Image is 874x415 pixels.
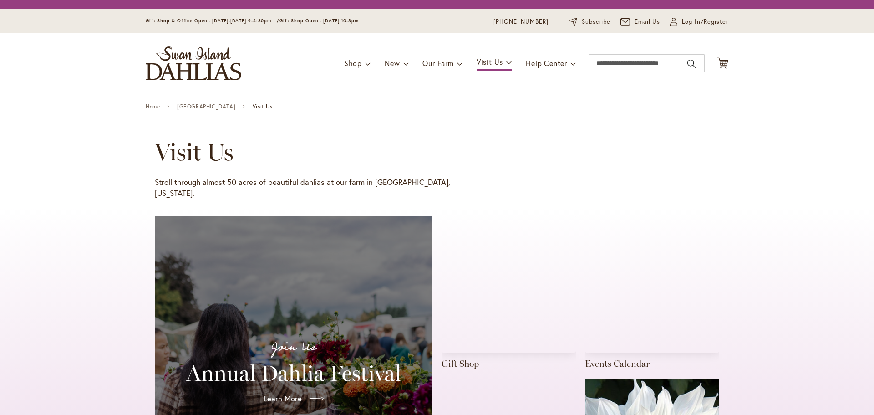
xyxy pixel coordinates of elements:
a: Email Us [620,17,661,26]
a: Home [146,103,160,110]
a: Learn More [256,386,331,411]
span: Log In/Register [682,17,728,26]
button: Search [687,56,696,71]
span: Visit Us [477,57,503,67]
span: Gift Shop Open - [DATE] 10-3pm [279,18,359,24]
a: Subscribe [569,17,610,26]
span: Learn More [264,393,302,404]
a: store logo [146,46,241,80]
span: Visit Us [253,103,273,110]
span: Subscribe [582,17,610,26]
p: Join Us [166,338,422,357]
span: Shop [344,58,362,68]
p: Stroll through almost 50 acres of beautiful dahlias at our farm in [GEOGRAPHIC_DATA], [US_STATE]. [155,177,451,199]
span: Help Center [526,58,567,68]
a: [GEOGRAPHIC_DATA] [177,103,235,110]
h1: Visit Us [155,138,693,166]
span: Our Farm [422,58,453,68]
span: Email Us [635,17,661,26]
a: [PHONE_NUMBER] [493,17,549,26]
h2: Annual Dahlia Festival [166,360,422,386]
span: New [385,58,400,68]
a: Log In/Register [670,17,728,26]
span: Gift Shop & Office Open - [DATE]-[DATE] 9-4:30pm / [146,18,279,24]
